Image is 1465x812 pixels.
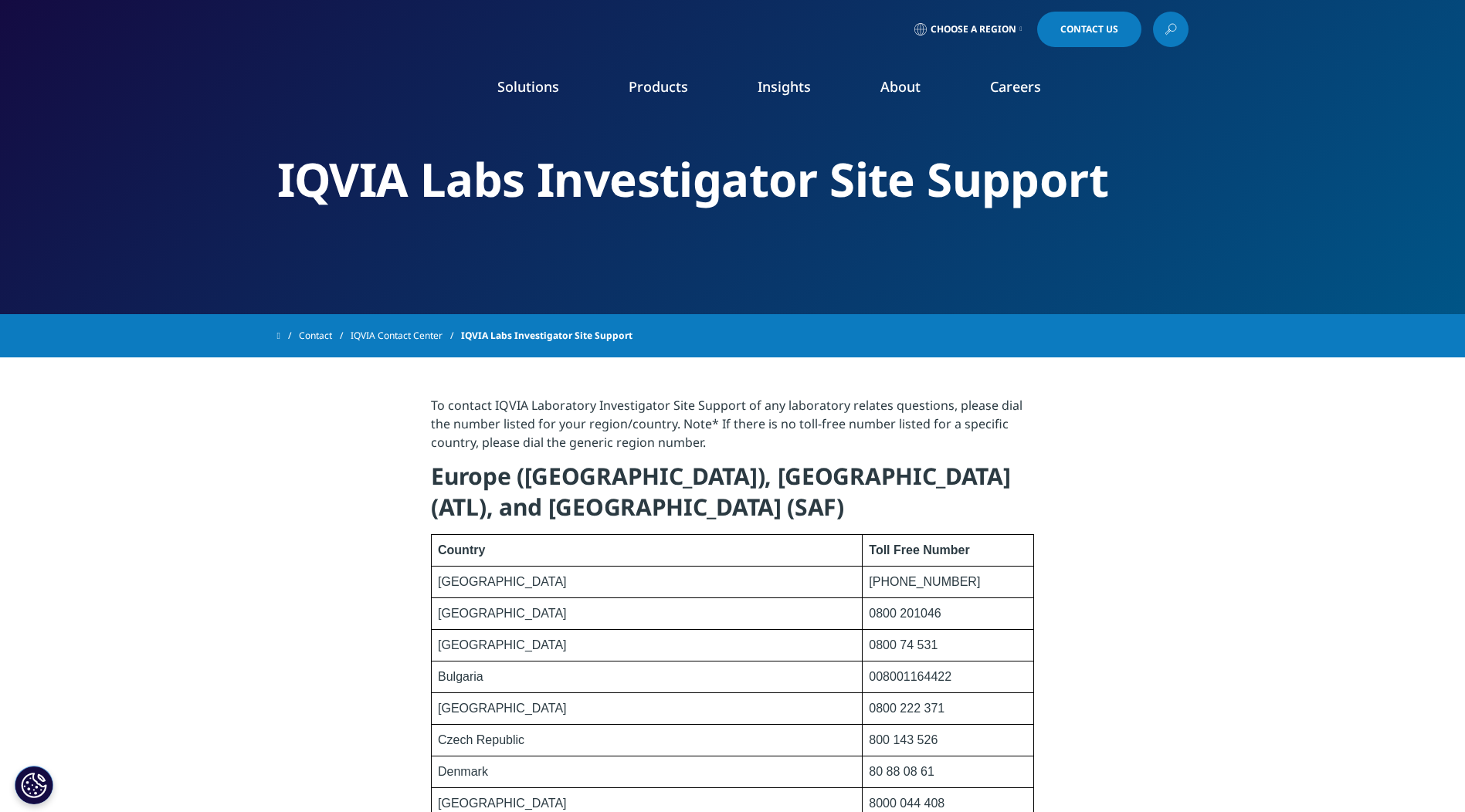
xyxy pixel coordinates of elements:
td: 008001164422 [863,661,1034,693]
td: [GEOGRAPHIC_DATA] [432,567,863,598]
span: Choose a Region [931,23,1016,36]
a: IQVIA Contact Center [351,322,461,350]
span: IQVIA Labs Investigator Site Support [461,322,632,350]
td: Denmark [432,756,863,788]
td: 0800 74 531 [863,630,1034,661]
a: Contact [299,322,351,350]
td: 0800 201046 [863,598,1034,630]
td: Bulgaria [432,661,863,693]
th: Toll Free Number [863,535,1034,567]
td: [GEOGRAPHIC_DATA] [432,630,863,661]
a: Careers [990,77,1041,96]
span: Contact Us [1060,25,1118,34]
td: 800 143 526 [863,725,1034,756]
td: [GEOGRAPHIC_DATA] [432,693,863,725]
a: About [880,77,921,96]
td: [GEOGRAPHIC_DATA] [432,598,863,630]
h4: Europe ([GEOGRAPHIC_DATA]), [GEOGRAPHIC_DATA] (ATL), and [GEOGRAPHIC_DATA] (SAF) [431,461,1034,534]
td: 0800 222 371 [863,693,1034,725]
h2: IQVIA Labs Investigator Site Support [277,151,1189,208]
td: Czech Republic [432,725,863,756]
p: To contact IQVIA Laboratory Investigator Site Support of any laboratory relates questions, please... [431,396,1034,461]
a: Products [629,77,688,96]
a: Solutions [497,77,559,96]
td: 80 88 08 61 [863,756,1034,788]
a: Insights [758,77,811,96]
nav: Primary [407,54,1189,127]
td: [PHONE_NUMBER] [863,567,1034,598]
th: Country [432,535,863,567]
button: Cookie-instellingen [15,766,53,804]
a: Contact Us [1037,12,1141,47]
